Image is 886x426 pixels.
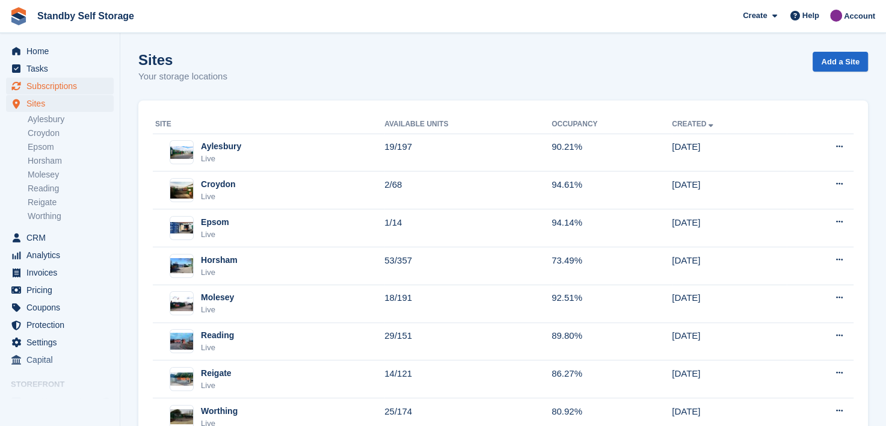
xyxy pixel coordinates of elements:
td: 92.51% [552,285,672,323]
img: stora-icon-8386f47178a22dfd0bd8f6a31ec36ba5ce8667c1dd55bd0f319d3a0aa187defe.svg [10,7,28,25]
img: Image of Aylesbury site [170,146,193,159]
td: [DATE] [672,323,787,360]
td: 29/151 [384,323,552,360]
td: 1/14 [384,209,552,247]
div: Worthing [201,405,238,418]
td: 94.14% [552,209,672,247]
div: Live [201,342,234,354]
th: Occupancy [552,115,672,134]
span: Capital [26,351,99,368]
a: Standby Self Storage [32,6,139,26]
div: Live [201,229,229,241]
td: 53/357 [384,247,552,285]
span: Account [844,10,875,22]
span: Subscriptions [26,78,99,94]
img: Image of Reigate site [170,372,193,386]
div: Live [201,191,236,203]
div: Molesey [201,291,234,304]
a: menu [6,78,114,94]
td: [DATE] [672,209,787,247]
span: Invoices [26,264,99,281]
a: menu [6,247,114,264]
span: Storefront [11,378,120,390]
span: CRM [26,229,99,246]
img: Image of Croydon site [170,182,193,199]
span: Booking Portal [26,394,99,410]
a: Reading [28,183,114,194]
a: Worthing [28,211,114,222]
img: Image of Horsham site [170,258,193,274]
a: Epsom [28,141,114,153]
td: 90.21% [552,134,672,171]
td: 89.80% [552,323,672,360]
th: Site [153,115,384,134]
a: Croydon [28,128,114,139]
span: Tasks [26,60,99,77]
td: 18/191 [384,285,552,323]
td: 19/197 [384,134,552,171]
img: Image of Epsom site [170,222,193,233]
td: 14/121 [384,360,552,398]
span: Pricing [26,282,99,298]
div: Live [201,267,238,279]
td: [DATE] [672,247,787,285]
td: 86.27% [552,360,672,398]
a: menu [6,264,114,281]
span: Create [743,10,767,22]
span: Help [802,10,819,22]
div: Reading [201,329,234,342]
td: [DATE] [672,171,787,209]
div: Live [201,304,234,316]
th: Available Units [384,115,552,134]
span: Settings [26,334,99,351]
a: menu [6,60,114,77]
div: Horsham [201,254,238,267]
div: Epsom [201,216,229,229]
span: Analytics [26,247,99,264]
a: menu [6,394,114,410]
span: Sites [26,95,99,112]
div: Live [201,380,232,392]
span: Protection [26,316,99,333]
a: menu [6,334,114,351]
a: menu [6,316,114,333]
h1: Sites [138,52,227,68]
a: Created [672,120,716,128]
a: Molesey [28,169,114,181]
a: Horsham [28,155,114,167]
img: Sue Ford [830,10,842,22]
td: [DATE] [672,285,787,323]
span: Coupons [26,299,99,316]
td: [DATE] [672,134,787,171]
a: menu [6,282,114,298]
a: menu [6,229,114,246]
td: 73.49% [552,247,672,285]
a: Preview store [99,395,114,409]
td: [DATE] [672,360,787,398]
div: Croydon [201,178,236,191]
div: Aylesbury [201,140,241,153]
a: menu [6,43,114,60]
a: menu [6,95,114,112]
a: Reigate [28,197,114,208]
td: 2/68 [384,171,552,209]
img: Image of Molesey site [170,296,193,311]
img: Image of Reading site [170,333,193,350]
a: Add a Site [813,52,868,72]
img: Image of Worthing site [170,409,193,424]
td: 94.61% [552,171,672,209]
a: Aylesbury [28,114,114,125]
p: Your storage locations [138,70,227,84]
span: Home [26,43,99,60]
div: Reigate [201,367,232,380]
a: menu [6,299,114,316]
a: menu [6,351,114,368]
div: Live [201,153,241,165]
